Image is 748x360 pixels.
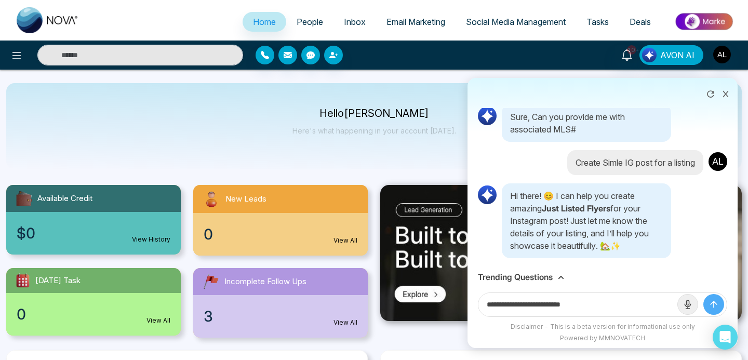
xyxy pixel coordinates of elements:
img: followUps.svg [202,272,220,291]
img: User Avatar [707,151,728,172]
span: Incomplete Follow Ups [224,276,306,288]
div: Disclaimer - This is a beta version for informational use only [473,322,732,331]
span: AVON AI [660,49,694,61]
p: Hi there! 😊 I can help you create amazing for your Instagram post! Just let me know the details o... [510,190,663,252]
img: . [380,185,742,321]
img: AI Logo [477,105,498,126]
a: View All [333,318,357,327]
span: [DATE] Task [35,275,81,287]
img: AI Logo [477,184,498,205]
span: 3 [204,305,213,327]
a: Inbox [333,12,376,32]
a: Social Media Management [456,12,576,32]
div: Open Intercom Messenger [713,325,738,350]
img: newLeads.svg [202,189,221,209]
p: Here's what happening in your account [DATE]. [292,126,456,135]
p: Sure, Can you provide me with associated MLS# [502,104,671,142]
span: Social Media Management [466,17,566,27]
img: Nova CRM Logo [17,7,79,33]
img: todayTask.svg [15,272,31,289]
a: View History [132,235,170,244]
span: 0 [204,223,213,245]
img: Lead Flow [642,48,657,62]
a: View All [146,316,170,325]
h3: Trending Questions [478,272,553,282]
a: View All [333,236,357,245]
span: Email Marketing [386,17,445,27]
a: Email Marketing [376,12,456,32]
img: User Avatar [713,46,731,63]
a: Home [243,12,286,32]
a: Tasks [576,12,619,32]
span: $0 [17,222,35,244]
span: New Leads [225,193,266,205]
span: 0 [17,303,26,325]
span: Deals [630,17,651,27]
img: Market-place.gif [666,10,742,33]
div: Powered by MMNOVATECH [473,334,732,343]
img: availableCredit.svg [15,189,33,208]
a: People [286,12,333,32]
span: Inbox [344,17,366,27]
a: 10+ [615,45,639,63]
span: Home [253,17,276,27]
a: Deals [619,12,661,32]
span: People [297,17,323,27]
a: New Leads0View All [187,185,374,256]
strong: Just Listed Flyers [542,203,610,214]
button: AVON AI [639,45,703,65]
a: Incomplete Follow Ups3View All [187,268,374,338]
p: Hello [PERSON_NAME] [292,109,456,118]
span: 10+ [627,45,636,55]
span: Tasks [586,17,609,27]
p: Create Simle IG post for a listing [576,156,695,169]
span: Available Credit [37,193,92,205]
